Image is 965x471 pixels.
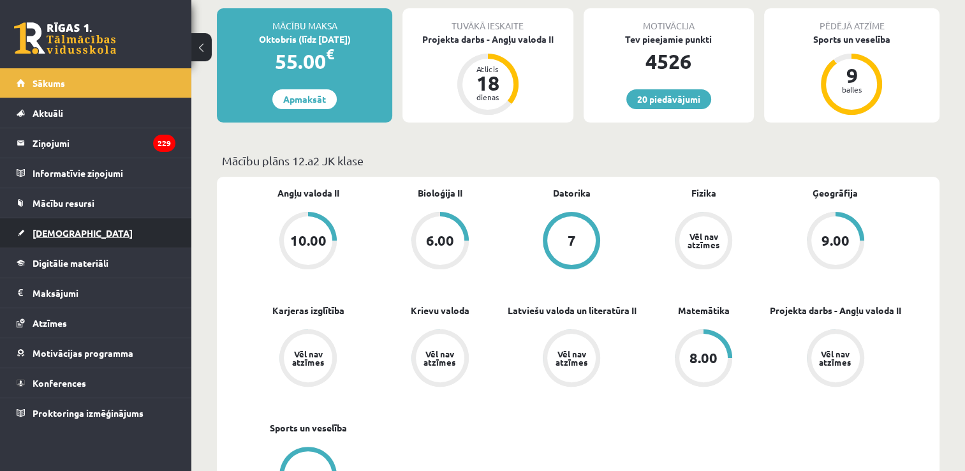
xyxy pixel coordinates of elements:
[33,377,86,389] span: Konferences
[326,45,334,63] span: €
[277,186,339,200] a: Angļu valoda II
[764,33,939,117] a: Sports un veselība 9 balles
[821,234,850,248] div: 9.00
[17,68,175,98] a: Sākums
[33,347,133,359] span: Motivācijas programma
[17,218,175,248] a: [DEMOGRAPHIC_DATA]
[402,8,573,33] div: Tuvākā ieskaite
[242,329,374,389] a: Vēl nav atzīmes
[272,89,337,109] a: Apmaksāt
[290,350,326,366] div: Vēl nav atzīmes
[506,329,638,389] a: Vēl nav atzīmes
[469,65,507,73] div: Atlicis
[584,8,754,33] div: Motivācija
[764,8,939,33] div: Pēdējā atzīme
[17,368,175,398] a: Konferences
[33,128,175,158] legend: Ziņojumi
[33,107,63,119] span: Aktuāli
[422,350,458,366] div: Vēl nav atzīmes
[272,304,344,317] a: Karjeras izglītība
[813,186,858,200] a: Ģeogrāfija
[33,407,144,419] span: Proktoringa izmēģinājums
[33,317,67,329] span: Atzīmes
[686,232,721,249] div: Vēl nav atzīmes
[770,304,901,317] a: Projekta darbs - Angļu valoda II
[568,234,576,248] div: 7
[506,212,638,272] a: 7
[584,46,754,77] div: 4526
[17,188,175,218] a: Mācību resursi
[290,234,327,248] div: 10.00
[374,329,506,389] a: Vēl nav atzīmes
[818,350,853,366] div: Vēl nav atzīmes
[33,227,133,239] span: [DEMOGRAPHIC_DATA]
[217,33,392,46] div: Oktobris (līdz [DATE])
[17,308,175,338] a: Atzīmes
[691,186,716,200] a: Fizika
[17,278,175,308] a: Maksājumi
[832,86,871,93] div: balles
[469,73,507,93] div: 18
[242,212,374,272] a: 10.00
[553,186,591,200] a: Datorika
[33,197,94,209] span: Mācību resursi
[832,65,871,86] div: 9
[584,33,754,46] div: Tev pieejamie punkti
[689,351,718,365] div: 8.00
[17,338,175,368] a: Motivācijas programma
[17,398,175,428] a: Proktoringa izmēģinājums
[33,77,65,89] span: Sākums
[678,304,730,317] a: Matemātika
[374,212,506,272] a: 6.00
[222,152,934,169] p: Mācību plāns 12.a2 JK klase
[769,329,901,389] a: Vēl nav atzīmes
[418,186,462,200] a: Bioloģija II
[638,329,770,389] a: 8.00
[14,22,116,54] a: Rīgas 1. Tālmācības vidusskola
[554,350,589,366] div: Vēl nav atzīmes
[17,128,175,158] a: Ziņojumi229
[17,98,175,128] a: Aktuāli
[217,46,392,77] div: 55.00
[764,33,939,46] div: Sports un veselība
[17,158,175,188] a: Informatīvie ziņojumi
[402,33,573,117] a: Projekta darbs - Angļu valoda II Atlicis 18 dienas
[638,212,770,272] a: Vēl nav atzīmes
[402,33,573,46] div: Projekta darbs - Angļu valoda II
[507,304,636,317] a: Latviešu valoda un literatūra II
[270,421,347,435] a: Sports un veselība
[217,8,392,33] div: Mācību maksa
[153,135,175,152] i: 229
[426,234,454,248] div: 6.00
[33,278,175,308] legend: Maksājumi
[469,93,507,101] div: dienas
[33,257,108,269] span: Digitālie materiāli
[33,158,175,188] legend: Informatīvie ziņojumi
[17,248,175,278] a: Digitālie materiāli
[411,304,469,317] a: Krievu valoda
[626,89,711,109] a: 20 piedāvājumi
[769,212,901,272] a: 9.00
